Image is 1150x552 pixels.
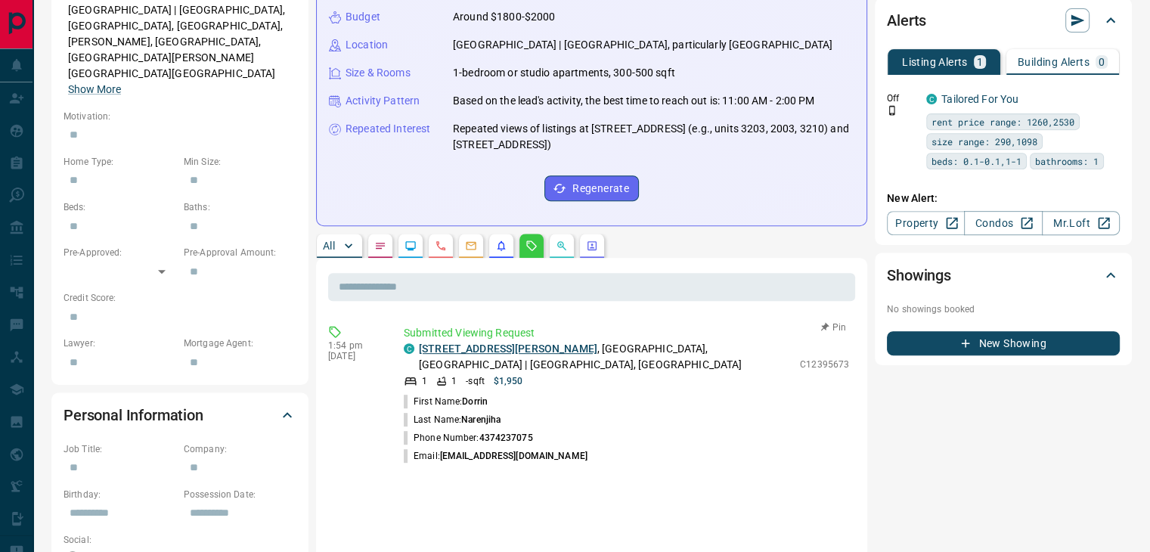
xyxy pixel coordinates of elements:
p: Activity Pattern [346,93,420,109]
p: Company: [184,442,296,456]
p: Min Size: [184,155,296,169]
p: Pre-Approval Amount: [184,246,296,259]
p: Building Alerts [1018,57,1090,67]
p: Phone Number: [404,431,533,445]
p: Off [887,91,917,105]
span: 4374237075 [479,433,532,443]
svg: Notes [374,240,386,252]
button: New Showing [887,331,1120,355]
p: [DATE] [328,351,381,361]
p: 1 [451,374,457,388]
h2: Personal Information [64,403,203,427]
p: 1 [422,374,427,388]
svg: Listing Alerts [495,240,507,252]
button: Regenerate [544,175,639,201]
p: New Alert: [887,191,1120,206]
svg: Agent Actions [586,240,598,252]
p: Pre-Approved: [64,246,176,259]
p: Credit Score: [64,291,296,305]
span: bathrooms: 1 [1035,154,1099,169]
svg: Calls [435,240,447,252]
p: 1:54 pm [328,340,381,351]
p: Motivation: [64,110,296,123]
p: Repeated views of listings at [STREET_ADDRESS] (e.g., units 3203, 2003, 3210) and [STREET_ADDRESS]) [453,121,854,153]
div: condos.ca [926,94,937,104]
h2: Alerts [887,8,926,33]
span: size range: 290,1098 [931,134,1037,149]
p: , [GEOGRAPHIC_DATA], [GEOGRAPHIC_DATA] | [GEOGRAPHIC_DATA], [GEOGRAPHIC_DATA] [419,341,792,373]
p: Size & Rooms [346,65,411,81]
p: Last Name: [404,413,501,426]
a: [STREET_ADDRESS][PERSON_NAME] [419,343,597,355]
span: rent price range: 1260,2530 [931,114,1074,129]
p: Email: [404,449,587,463]
p: No showings booked [887,302,1120,316]
svg: Push Notification Only [887,105,897,116]
p: Location [346,37,388,53]
p: Listing Alerts [902,57,968,67]
p: Submitted Viewing Request [404,325,849,341]
a: Property [887,211,965,235]
svg: Opportunities [556,240,568,252]
button: Pin [811,321,855,334]
a: Condos [964,211,1042,235]
h2: Showings [887,263,951,287]
p: Budget [346,9,380,25]
p: First Name: [404,395,488,408]
p: 0 [1099,57,1105,67]
span: Dorrin [462,396,488,407]
p: Possession Date: [184,488,296,501]
span: Narenjiha [461,414,501,425]
div: Alerts [887,2,1120,39]
p: - sqft [466,374,485,388]
svg: Emails [465,240,477,252]
span: [EMAIL_ADDRESS][DOMAIN_NAME] [440,451,587,461]
a: Mr.Loft [1042,211,1120,235]
p: Baths: [184,200,296,214]
button: Show More [68,82,121,98]
p: Based on the lead's activity, the best time to reach out is: 11:00 AM - 2:00 PM [453,93,814,109]
p: C12395673 [800,358,849,371]
span: beds: 0.1-0.1,1-1 [931,154,1021,169]
div: condos.ca [404,343,414,354]
p: Birthday: [64,488,176,501]
p: Around $1800-$2000 [453,9,555,25]
div: Showings [887,257,1120,293]
p: Home Type: [64,155,176,169]
p: All [323,240,335,251]
p: Repeated Interest [346,121,430,137]
p: [GEOGRAPHIC_DATA] | [GEOGRAPHIC_DATA], particularly [GEOGRAPHIC_DATA] [453,37,832,53]
p: Beds: [64,200,176,214]
p: 1-bedroom or studio apartments, 300-500 sqft [453,65,675,81]
p: Job Title: [64,442,176,456]
p: Mortgage Agent: [184,336,296,350]
svg: Lead Browsing Activity [405,240,417,252]
p: $1,950 [494,374,523,388]
a: Tailored For You [941,93,1018,105]
p: Social: [64,533,176,547]
p: Lawyer: [64,336,176,350]
svg: Requests [525,240,538,252]
div: Personal Information [64,397,296,433]
p: 1 [977,57,983,67]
